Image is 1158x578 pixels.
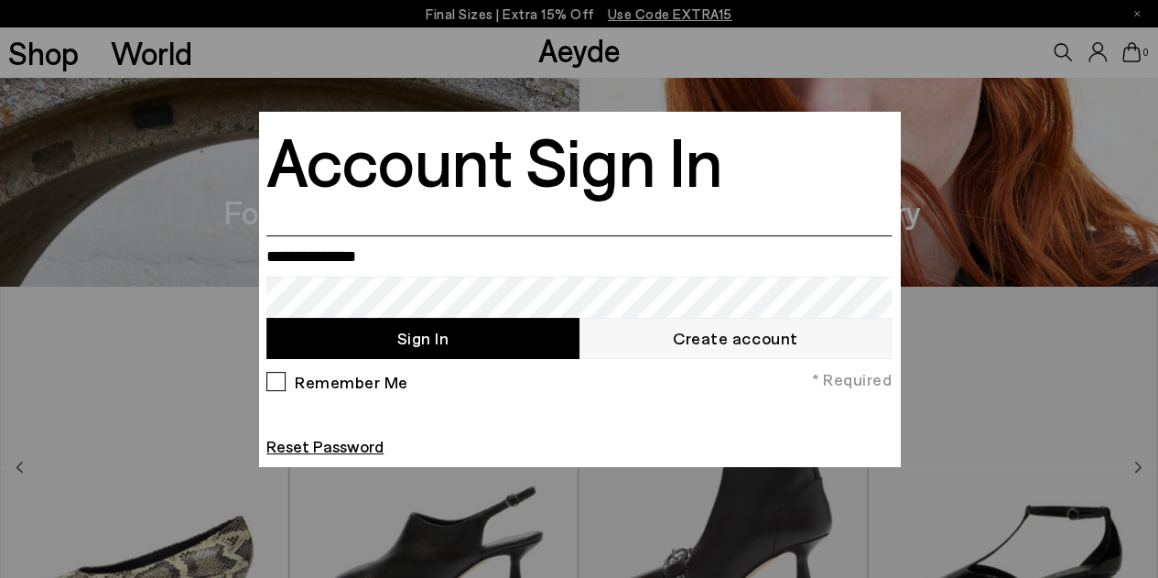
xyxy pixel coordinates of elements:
a: Create account [579,318,892,359]
label: Remember Me [289,372,408,389]
h2: Account Sign In [266,123,722,196]
span: * Required [812,368,892,391]
a: Reset Password [266,436,384,456]
button: Sign In [266,318,579,359]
